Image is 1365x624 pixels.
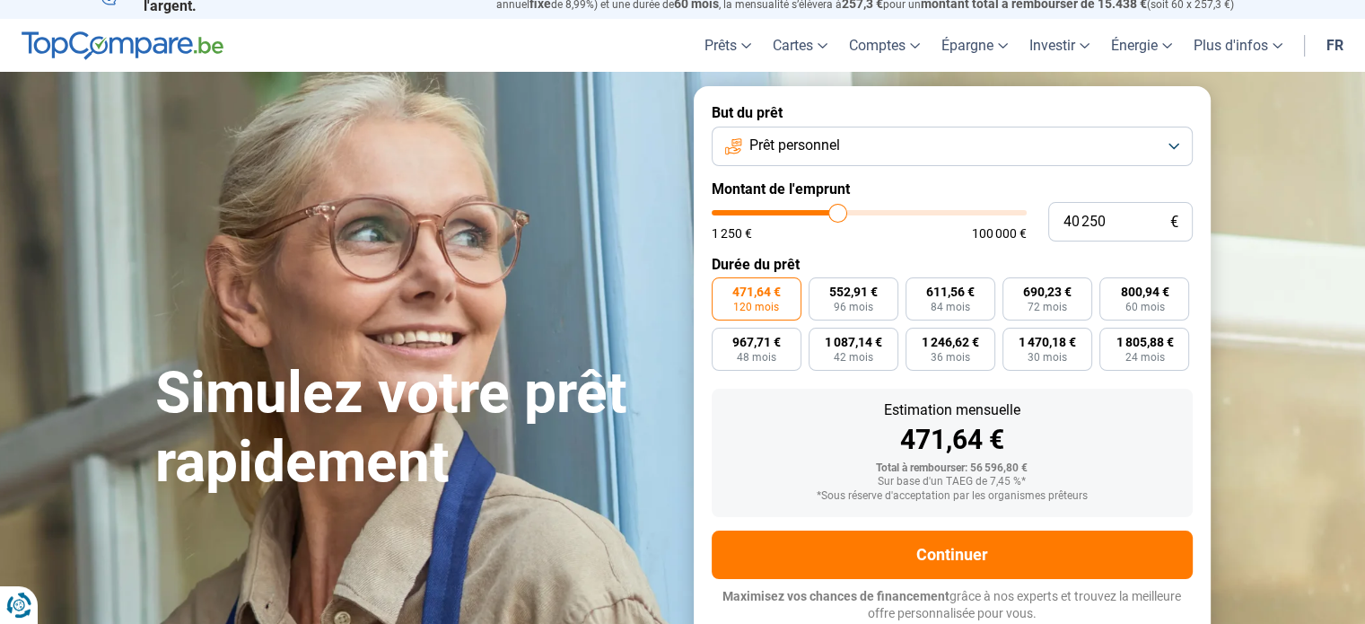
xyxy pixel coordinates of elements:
[926,286,975,298] span: 611,56 €
[749,136,840,155] span: Prêt personnel
[722,589,949,603] span: Maximisez vos chances de financement
[1116,336,1173,348] span: 1 805,88 €
[834,352,873,363] span: 42 mois
[972,227,1027,240] span: 100 000 €
[726,462,1178,475] div: Total à rembourser: 56 596,80 €
[931,302,970,312] span: 84 mois
[726,426,1178,453] div: 471,64 €
[829,286,878,298] span: 552,91 €
[712,531,1193,579] button: Continuer
[726,403,1178,417] div: Estimation mensuelle
[1100,19,1183,72] a: Énergie
[838,19,931,72] a: Comptes
[737,352,776,363] span: 48 mois
[733,302,779,312] span: 120 mois
[732,336,781,348] span: 967,71 €
[931,19,1019,72] a: Épargne
[1124,302,1164,312] span: 60 mois
[712,588,1193,623] p: grâce à nos experts et trouvez la meilleure offre personnalisée pour vous.
[834,302,873,312] span: 96 mois
[1019,336,1076,348] span: 1 470,18 €
[1028,302,1067,312] span: 72 mois
[762,19,838,72] a: Cartes
[712,127,1193,166] button: Prêt personnel
[712,180,1193,198] label: Montant de l'emprunt
[825,336,882,348] span: 1 087,14 €
[1120,286,1168,298] span: 800,94 €
[931,352,970,363] span: 36 mois
[726,476,1178,488] div: Sur base d'un TAEG de 7,45 %*
[155,359,672,497] h1: Simulez votre prêt rapidement
[1023,286,1072,298] span: 690,23 €
[22,31,223,60] img: TopCompare
[726,490,1178,503] div: *Sous réserve d'acceptation par les organismes prêteurs
[1316,19,1354,72] a: fr
[712,227,752,240] span: 1 250 €
[712,104,1193,121] label: But du prêt
[922,336,979,348] span: 1 246,62 €
[732,286,781,298] span: 471,64 €
[1019,19,1100,72] a: Investir
[1028,352,1067,363] span: 30 mois
[712,256,1193,273] label: Durée du prêt
[1124,352,1164,363] span: 24 mois
[694,19,762,72] a: Prêts
[1170,215,1178,230] span: €
[1183,19,1293,72] a: Plus d'infos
